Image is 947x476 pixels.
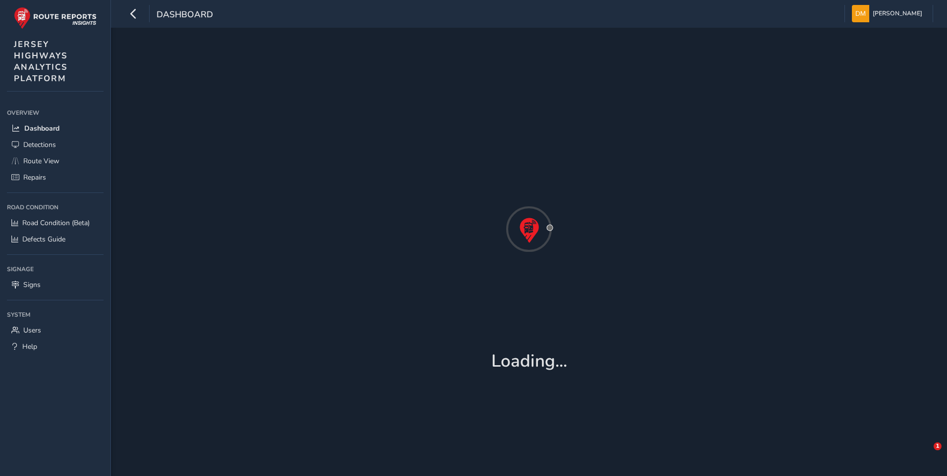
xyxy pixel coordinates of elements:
[14,7,97,29] img: rr logo
[22,235,65,244] span: Defects Guide
[23,326,41,335] span: Users
[7,277,104,293] a: Signs
[7,307,104,322] div: System
[22,218,90,228] span: Road Condition (Beta)
[23,280,41,289] span: Signs
[7,322,104,338] a: Users
[934,442,942,450] span: 1
[23,156,59,166] span: Route View
[22,342,37,351] span: Help
[7,120,104,137] a: Dashboard
[491,351,567,372] h1: Loading...
[23,173,46,182] span: Repairs
[873,5,922,22] span: [PERSON_NAME]
[24,124,59,133] span: Dashboard
[23,140,56,149] span: Detections
[7,231,104,247] a: Defects Guide
[852,5,926,22] button: [PERSON_NAME]
[7,262,104,277] div: Signage
[7,153,104,169] a: Route View
[14,39,68,84] span: JERSEY HIGHWAYS ANALYTICS PLATFORM
[7,105,104,120] div: Overview
[7,200,104,215] div: Road Condition
[7,215,104,231] a: Road Condition (Beta)
[852,5,869,22] img: diamond-layout
[7,137,104,153] a: Detections
[157,8,213,22] span: Dashboard
[7,338,104,355] a: Help
[913,442,937,466] iframe: Intercom live chat
[7,169,104,186] a: Repairs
